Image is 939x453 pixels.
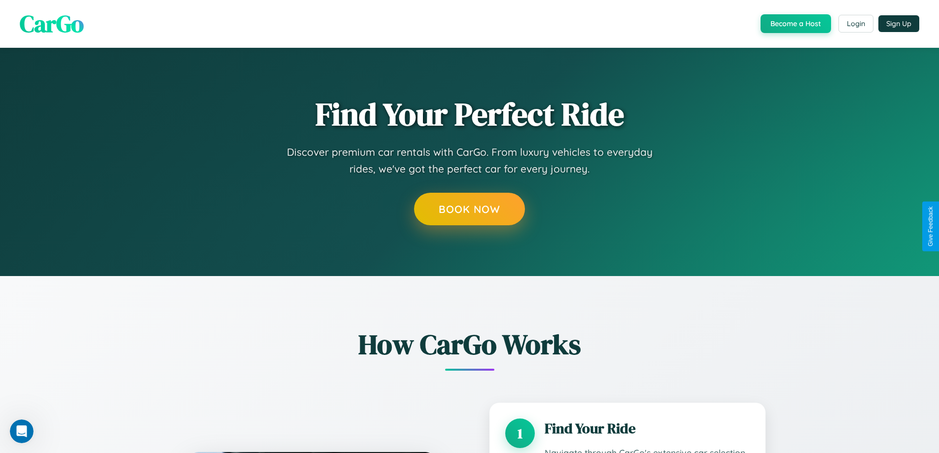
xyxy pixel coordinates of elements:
[545,418,750,438] h3: Find Your Ride
[174,325,765,363] h2: How CarGo Works
[878,15,919,32] button: Sign Up
[927,207,934,246] div: Give Feedback
[761,14,831,33] button: Become a Host
[505,418,535,448] div: 1
[10,419,34,443] iframe: Intercom live chat
[20,7,84,40] span: CarGo
[838,15,873,33] button: Login
[273,144,667,177] p: Discover premium car rentals with CarGo. From luxury vehicles to everyday rides, we've got the pe...
[315,97,624,132] h1: Find Your Perfect Ride
[414,193,525,225] button: Book Now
